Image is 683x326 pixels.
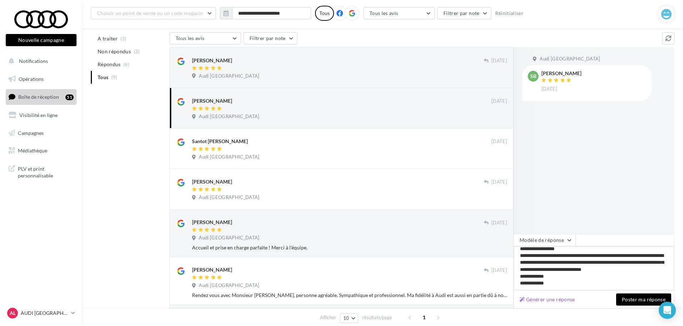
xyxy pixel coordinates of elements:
div: [PERSON_NAME] [541,71,581,76]
button: Choisir un point de vente ou un code magasin [91,7,216,19]
button: Générer une réponse [517,295,578,304]
span: 10 [343,315,349,321]
a: AL AUDI [GEOGRAPHIC_DATA] [6,306,77,320]
a: Médiathèque [4,143,78,158]
span: Notifications [19,58,48,64]
span: Médiathèque [18,147,47,154]
span: Audi [GEOGRAPHIC_DATA] [199,73,259,79]
span: [DATE] [491,138,507,145]
button: Poster ma réponse [616,293,671,306]
span: Audi [GEOGRAPHIC_DATA] [199,235,259,241]
span: [DATE] [491,220,507,226]
div: [PERSON_NAME] [192,97,232,104]
div: Santot [PERSON_NAME] [192,138,248,145]
span: [DATE] [491,179,507,185]
span: 1 [418,312,430,323]
a: Campagnes [4,126,78,141]
p: AUDI [GEOGRAPHIC_DATA] [21,310,68,317]
span: [DATE] [541,86,557,92]
span: Tous les avis [176,35,205,41]
span: Sb [530,73,536,80]
span: Visibilité en ligne [19,112,58,118]
span: Audi [GEOGRAPHIC_DATA] [199,194,259,201]
a: Opérations [4,72,78,87]
span: Audi [GEOGRAPHIC_DATA] [540,56,600,62]
button: Filtrer par note [244,32,298,44]
span: Choisir un point de vente ou un code magasin [97,10,203,16]
div: Tous [315,6,334,21]
button: Réinitialiser [492,9,527,18]
button: Tous les avis [169,32,241,44]
span: Non répondus [98,48,131,55]
span: Opérations [19,76,44,82]
div: [PERSON_NAME] [192,57,232,64]
span: [DATE] [491,58,507,64]
span: résultats/page [362,314,392,321]
span: [DATE] [491,98,507,104]
button: Nouvelle campagne [6,34,77,46]
div: 51 [65,94,74,100]
span: AL [10,310,16,317]
div: [PERSON_NAME] [192,266,232,273]
div: Accueil et prise en charge parfaite ! Merci à l’équipe. [192,244,507,251]
a: Visibilité en ligne [4,108,78,123]
button: Modèle de réponse [514,234,576,246]
span: [DATE] [491,267,507,274]
span: A traiter [98,35,118,42]
button: Tous les avis [363,7,435,19]
div: Open Intercom Messenger [659,302,676,319]
span: Audi [GEOGRAPHIC_DATA] [199,113,259,120]
span: (6) [123,62,129,67]
span: Campagnes [18,130,44,136]
span: PLV et print personnalisable [18,164,74,179]
button: 10 [340,313,358,323]
span: Audi [GEOGRAPHIC_DATA] [199,154,259,160]
div: Rendez vous avec Monsieur [PERSON_NAME], personne agréable, Sympathique et professionnel. Ma fidé... [192,292,507,299]
span: Tous les avis [369,10,398,16]
a: Boîte de réception51 [4,89,78,104]
div: [PERSON_NAME] [192,178,232,185]
span: Afficher [320,314,336,321]
button: Filtrer par note [437,7,491,19]
div: [PERSON_NAME] [192,219,232,226]
span: Audi [GEOGRAPHIC_DATA] [199,282,259,289]
span: Boîte de réception [18,94,59,100]
span: (3) [134,49,140,54]
span: Répondus [98,61,121,68]
button: Notifications [4,54,75,69]
a: PLV et print personnalisable [4,161,78,182]
span: (3) [121,36,127,42]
